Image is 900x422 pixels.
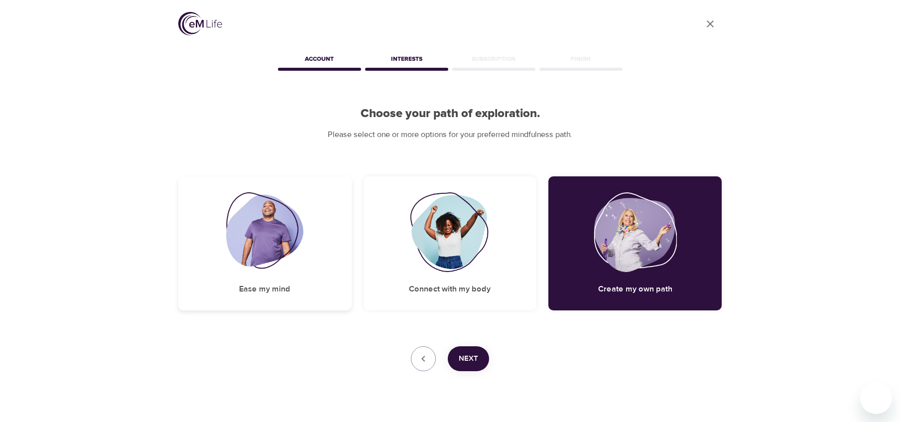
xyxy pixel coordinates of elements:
img: Connect with my body [410,192,491,272]
iframe: Button to launch messaging window [860,382,892,414]
h5: Create my own path [598,284,672,294]
img: Create my own path [594,192,676,272]
h5: Ease my mind [239,284,290,294]
h2: Choose your path of exploration. [178,107,722,121]
p: Please select one or more options for your preferred mindfulness path. [178,129,722,141]
div: Create my own pathCreate my own path [548,176,722,310]
div: Connect with my bodyConnect with my body [364,176,537,310]
span: Next [459,352,478,365]
img: Ease my mind [226,192,303,272]
h5: Connect with my body [409,284,491,294]
img: logo [178,12,222,35]
button: Next [448,346,489,371]
a: close [698,12,722,36]
div: Ease my mindEase my mind [178,176,352,310]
